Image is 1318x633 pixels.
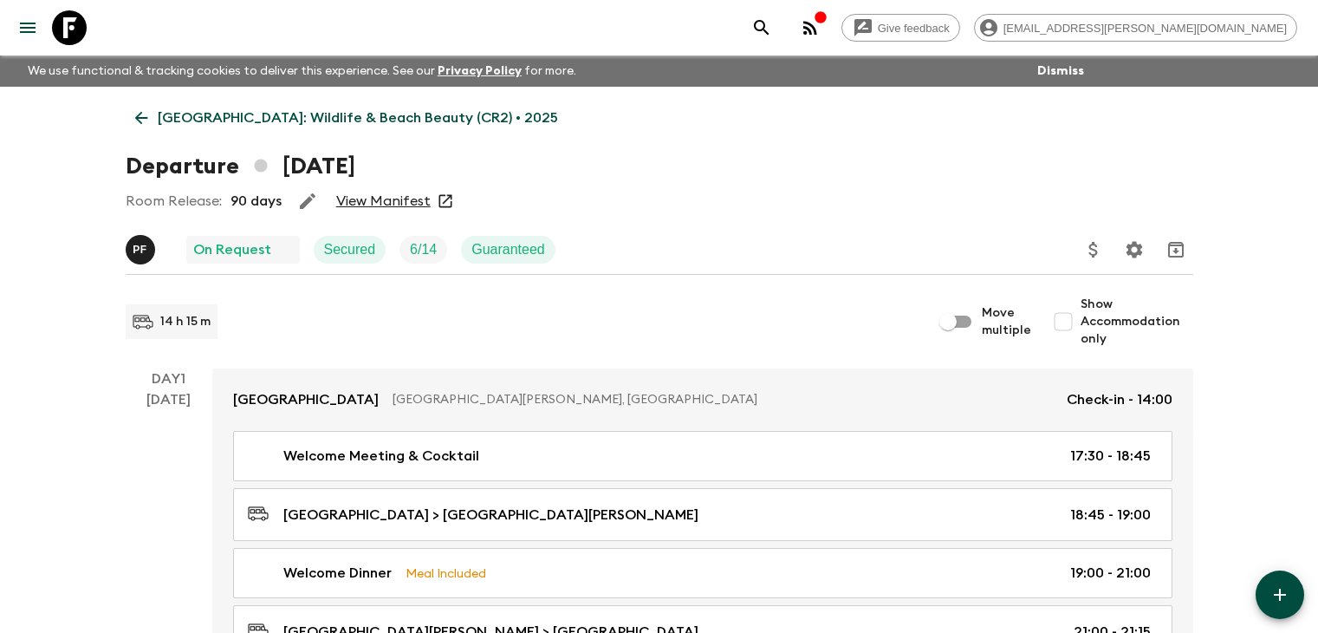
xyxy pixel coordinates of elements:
[233,548,1172,598] a: Welcome DinnerMeal Included19:00 - 21:00
[126,191,222,212] p: Room Release:
[126,369,212,389] p: Day 1
[1070,563,1151,584] p: 19:00 - 21:00
[1070,446,1151,467] p: 17:30 - 18:45
[471,239,545,260] p: Guaranteed
[406,564,486,583] p: Meal Included
[1033,59,1088,83] button: Dismiss
[336,193,431,210] a: View Manifest
[212,369,1193,431] a: [GEOGRAPHIC_DATA][GEOGRAPHIC_DATA][PERSON_NAME], [GEOGRAPHIC_DATA]Check-in - 14:00
[399,236,447,264] div: Trip Fill
[283,446,479,467] p: Welcome Meeting & Cocktail
[1067,389,1172,410] p: Check-in - 14:00
[193,239,271,260] p: On Request
[410,239,437,260] p: 6 / 14
[314,236,386,264] div: Secured
[1070,505,1151,525] p: 18:45 - 19:00
[233,488,1172,541] a: [GEOGRAPHIC_DATA] > [GEOGRAPHIC_DATA][PERSON_NAME]18:45 - 19:00
[1076,232,1111,267] button: Update Price, Early Bird Discount and Costs
[158,108,558,128] p: [GEOGRAPHIC_DATA]: Wildlife & Beach Beauty (CR2) • 2025
[283,563,392,584] p: Welcome Dinner
[126,149,355,184] h1: Departure [DATE]
[438,65,522,77] a: Privacy Policy
[744,10,779,45] button: search adventures
[133,243,147,257] p: P F
[982,304,1032,339] span: Move multiple
[21,55,583,87] p: We use functional & tracking cookies to deliver this experience. See our for more.
[1159,232,1193,267] button: Archive (Completed, Cancelled or Unsynced Departures only)
[283,505,698,525] p: [GEOGRAPHIC_DATA] > [GEOGRAPHIC_DATA][PERSON_NAME]
[1117,232,1152,267] button: Settings
[1081,296,1193,348] span: Show Accommodation only
[160,313,211,330] p: 14 h 15 m
[230,191,282,212] p: 90 days
[233,431,1172,481] a: Welcome Meeting & Cocktail17:30 - 18:45
[393,391,1053,408] p: [GEOGRAPHIC_DATA][PERSON_NAME], [GEOGRAPHIC_DATA]
[126,240,159,254] span: Pedro Flores
[10,10,45,45] button: menu
[868,22,959,35] span: Give feedback
[841,14,960,42] a: Give feedback
[233,389,379,410] p: [GEOGRAPHIC_DATA]
[974,14,1297,42] div: [EMAIL_ADDRESS][PERSON_NAME][DOMAIN_NAME]
[126,101,568,135] a: [GEOGRAPHIC_DATA]: Wildlife & Beach Beauty (CR2) • 2025
[126,235,159,264] button: PF
[324,239,376,260] p: Secured
[994,22,1296,35] span: [EMAIL_ADDRESS][PERSON_NAME][DOMAIN_NAME]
